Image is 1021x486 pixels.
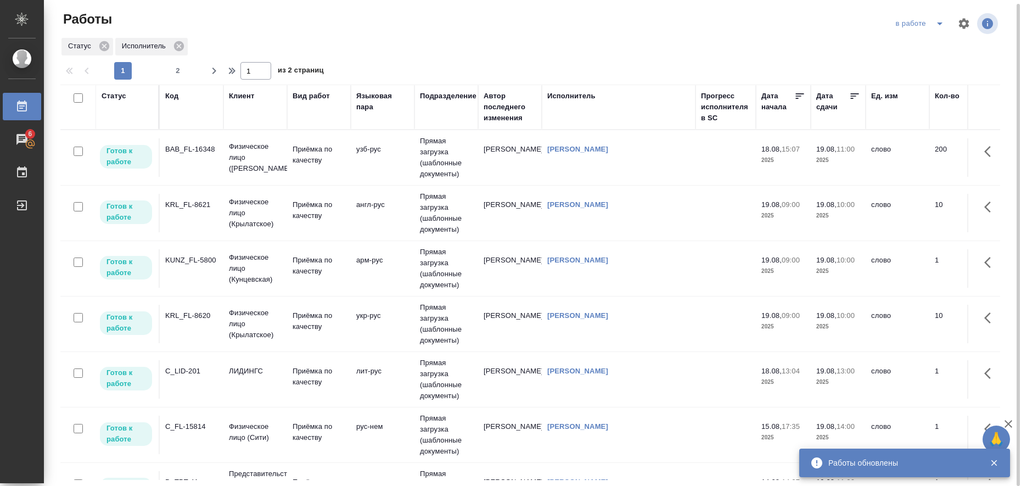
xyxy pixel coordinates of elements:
p: 2025 [761,155,805,166]
button: Здесь прячутся важные кнопки [978,305,1004,331]
p: 19.08, [816,311,837,320]
span: Посмотреть информацию [977,13,1000,34]
a: [PERSON_NAME] [547,478,608,486]
div: Код [165,91,178,102]
td: слово [866,360,929,399]
p: Приёмка по качеству [293,255,345,277]
span: 🙏 [987,428,1006,451]
td: [PERSON_NAME] [478,305,542,343]
p: 2025 [816,377,860,388]
p: 2025 [761,210,805,221]
p: 2025 [761,377,805,388]
td: слово [866,305,929,343]
p: 19.08, [816,422,837,431]
div: Исполнитель может приступить к работе [99,366,153,392]
span: из 2 страниц [278,64,324,80]
p: Исполнитель [122,41,170,52]
td: узб-рус [351,138,414,177]
td: укр-рус [351,305,414,343]
p: 19.08, [761,200,782,209]
div: Языковая пара [356,91,409,113]
div: Исполнитель может приступить к работе [99,199,153,225]
div: Исполнитель [547,91,596,102]
p: Физическое лицо (Крылатское) [229,197,282,230]
div: Исполнитель [115,38,188,55]
div: Дата сдачи [816,91,849,113]
p: 13:04 [782,367,800,375]
div: C_FL-15814 [165,421,218,432]
p: 17:35 [782,422,800,431]
p: 18.08, [761,367,782,375]
a: [PERSON_NAME] [547,256,608,264]
td: [PERSON_NAME] [478,138,542,177]
div: KUNZ_FL-5800 [165,255,218,266]
div: C_LID-201 [165,366,218,377]
div: Автор последнего изменения [484,91,536,124]
td: слово [866,416,929,454]
div: Исполнитель может приступить к работе [99,144,153,170]
p: Приёмка по качеству [293,366,345,388]
p: 2025 [816,432,860,443]
td: слово [866,249,929,288]
div: Дата начала [761,91,794,113]
p: 09:00 [782,200,800,209]
p: Готов к работе [106,201,145,223]
td: [PERSON_NAME] [478,194,542,232]
span: Настроить таблицу [951,10,977,37]
button: Закрыть [983,458,1005,468]
p: Физическое лицо (Крылатское) [229,308,282,340]
div: split button [893,15,951,32]
button: 🙏 [983,426,1010,453]
p: 2025 [761,266,805,277]
td: Прямая загрузка (шаблонные документы) [414,186,478,241]
p: Физическое лицо ([PERSON_NAME]) [229,141,282,174]
p: 2025 [761,321,805,332]
div: Кол-во [935,91,960,102]
div: Вид работ [293,91,330,102]
td: слово [866,138,929,177]
td: 200 [929,138,984,177]
a: [PERSON_NAME] [547,311,608,320]
button: Здесь прячутся важные кнопки [978,360,1004,387]
div: Исполнитель может приступить к работе [99,255,153,281]
p: Приёмка по качеству [293,421,345,443]
div: Подразделение [420,91,476,102]
a: [PERSON_NAME] [547,200,608,209]
td: Прямая загрузка (шаблонные документы) [414,297,478,351]
td: Прямая загрузка (шаблонные документы) [414,241,478,296]
p: 10:00 [837,200,855,209]
div: Статус [102,91,126,102]
td: 1 [929,249,984,288]
td: слово [866,194,929,232]
p: ЛИДИНГС [229,366,282,377]
p: 19.08, [816,145,837,153]
p: 19.08, [761,311,782,320]
p: 2025 [761,432,805,443]
a: 6 [3,126,41,153]
p: 19.08, [816,200,837,209]
p: Готов к работе [106,312,145,334]
p: 2025 [816,266,860,277]
p: 19.08, [816,256,837,264]
td: [PERSON_NAME] [478,249,542,288]
p: Приёмка по качеству [293,310,345,332]
span: 6 [21,129,38,139]
td: [PERSON_NAME] [478,416,542,454]
p: 14:00 [837,422,855,431]
div: KRL_FL-8621 [165,199,218,210]
button: Здесь прячутся важные кнопки [978,249,1004,276]
td: Прямая загрузка (шаблонные документы) [414,352,478,407]
button: Здесь прячутся важные кнопки [978,194,1004,220]
p: Готов к работе [106,146,145,167]
p: 19.08, [816,367,837,375]
p: 15:07 [782,145,800,153]
button: Здесь прячутся важные кнопки [978,416,1004,442]
div: Исполнитель может приступить к работе [99,421,153,447]
td: [PERSON_NAME] [478,360,542,399]
button: Здесь прячутся важные кнопки [978,138,1004,165]
p: 10:00 [837,256,855,264]
p: Физическое лицо (Кунцевская) [229,252,282,285]
p: 18.08, [761,145,782,153]
p: 2025 [816,321,860,332]
button: 2 [169,62,187,80]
